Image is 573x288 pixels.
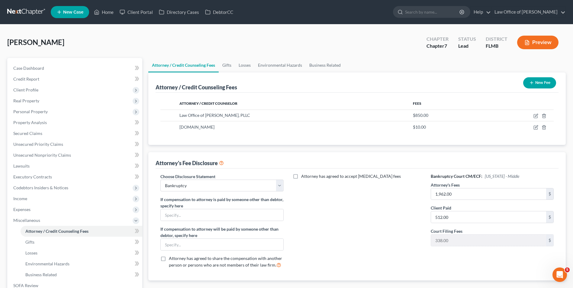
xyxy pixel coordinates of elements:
a: Gifts [219,58,235,72]
span: 7 [444,43,447,49]
a: Losses [235,58,254,72]
div: FLMB [486,43,507,50]
a: Environmental Hazards [254,58,306,72]
a: Environmental Hazards [21,258,142,269]
span: Secured Claims [13,131,42,136]
span: [PERSON_NAME] [7,38,64,46]
span: Gifts [25,239,34,245]
div: Lead [458,43,476,50]
span: Business Related [25,272,57,277]
a: Business Related [306,58,344,72]
a: Home [91,7,117,18]
a: Business Related [21,269,142,280]
span: Law Office of [PERSON_NAME], PLLC [179,113,250,118]
a: Executory Contracts [8,171,142,182]
iframe: Intercom live chat [552,267,567,282]
span: Unsecured Nonpriority Claims [13,152,71,158]
span: Real Property [13,98,39,103]
div: Status [458,36,476,43]
span: [DOMAIN_NAME] [179,124,214,130]
a: Losses [21,248,142,258]
label: Client Paid [431,205,451,211]
button: Preview [517,36,559,49]
span: Lawsuits [13,163,30,168]
input: 0.00 [431,211,546,223]
label: Attorney's Fees [431,182,460,188]
a: Credit Report [8,74,142,85]
label: If compensation to attorney will be paid by someone other than debtor, specify here [160,226,283,238]
div: $ [546,211,553,223]
span: Fees [413,101,421,106]
span: Attorney / Credit Counselor [179,101,237,106]
span: Attorney has agreed to share the compensation with another person or persons who are not members ... [169,256,282,267]
span: [US_STATE] - Middle [485,174,519,179]
div: Attorney / Credit Counseling Fees [156,84,237,91]
a: Property Analysis [8,117,142,128]
a: Secured Claims [8,128,142,139]
span: Expenses [13,207,31,212]
input: Specify... [161,209,283,221]
span: Codebtors Insiders & Notices [13,185,68,190]
span: Property Analysis [13,120,47,125]
h6: Bankruptcy Court CM/ECF: [431,173,554,179]
span: Environmental Hazards [25,261,69,266]
a: DebtorCC [202,7,236,18]
a: Unsecured Priority Claims [8,139,142,150]
label: Choose Disclosure Statement [160,173,215,180]
a: Help [471,7,491,18]
span: $10.00 [413,124,426,130]
a: Attorney / Credit Counseling Fees [21,226,142,237]
span: SOFA Review [13,283,38,288]
input: 0.00 [431,188,546,200]
div: District [486,36,507,43]
div: Chapter [427,43,449,50]
a: Law Office of [PERSON_NAME] [491,7,565,18]
span: Unsecured Priority Claims [13,142,63,147]
span: $850.00 [413,113,428,118]
a: Unsecured Nonpriority Claims [8,150,142,161]
a: Gifts [21,237,142,248]
div: $ [546,235,553,246]
button: New Fee [523,77,556,88]
a: Directory Cases [156,7,202,18]
label: Court Filing Fees [431,228,462,234]
div: Chapter [427,36,449,43]
a: Client Portal [117,7,156,18]
span: Income [13,196,27,201]
a: Lawsuits [8,161,142,171]
span: Attorney has agreed to accept [MEDICAL_DATA] fees [301,174,401,179]
input: Search by name... [405,6,460,18]
span: Client Profile [13,87,38,92]
span: Attorney / Credit Counseling Fees [25,229,89,234]
span: Miscellaneous [13,218,40,223]
span: Credit Report [13,76,39,82]
label: If compensation to attorney is paid by someone other than debtor, specify here [160,196,283,209]
span: New Case [63,10,83,14]
a: Case Dashboard [8,63,142,74]
span: Losses [25,250,37,255]
div: $ [546,188,553,200]
div: Attorney's Fee Disclosure [156,159,224,167]
a: Attorney / Credit Counseling Fees [148,58,219,72]
span: 5 [565,267,570,272]
input: 0.00 [431,235,546,246]
input: Specify... [161,239,283,250]
span: Executory Contracts [13,174,52,179]
span: Personal Property [13,109,48,114]
span: Case Dashboard [13,66,44,71]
